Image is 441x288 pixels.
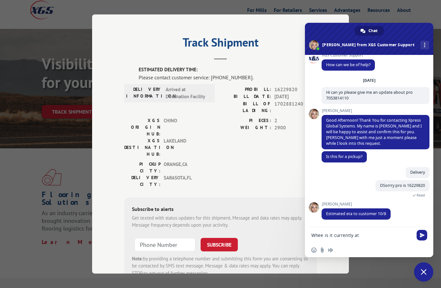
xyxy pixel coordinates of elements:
span: [PERSON_NAME] [322,109,429,113]
div: Subscribe to alerts [132,205,309,214]
label: DELIVERY INFORMATION: [126,86,162,100]
span: XGS Customer Support [322,53,375,57]
div: [DATE] [363,79,376,83]
label: PICKUP CITY: [124,161,160,174]
label: PIECES: [221,117,271,124]
span: 2900 [274,124,317,132]
span: Arrived at Destination Facility [166,86,209,100]
span: DSorrry pro is 16229820 [380,183,425,188]
span: Good Afternoon! Thank You for contacting Xpress Global Systems. My name is [PERSON_NAME] and I wi... [326,118,422,146]
span: [DATE] [274,93,317,100]
span: [PERSON_NAME] [322,202,391,206]
span: Read [417,193,425,197]
label: PROBILL: [221,86,271,93]
label: BILL DATE: [221,93,271,100]
h2: Track Shipment [124,38,317,50]
span: Hi can yo please give me an update about pro 7053814110 [326,90,413,101]
label: ESTIMATED DELIVERY TIME: [139,66,317,74]
div: Get texted with status updates for this shipment. Message and data rates may apply. Message frequ... [132,214,309,229]
span: CHINO [164,117,207,137]
span: 2 [274,117,317,124]
label: XGS ORIGIN HUB: [124,117,160,137]
span: Estimated eta to customer 10/8 [326,211,386,216]
span: ORANGE , CA [164,161,207,174]
div: More channels [420,41,429,49]
label: XGS DESTINATION HUB: [124,137,160,157]
span: Chat [368,26,377,36]
button: SUBSCRIBE [201,238,238,251]
span: 16229820 [274,86,317,93]
label: BILL OF LADING: [221,100,271,114]
div: by providing a telephone number and submitting this form you are consenting to be contacted by SM... [132,255,309,277]
span: Send a file [320,248,325,253]
span: LAKELAND [164,137,207,157]
span: SARASOTA , FL [164,174,207,188]
span: 1702881240 [274,100,317,114]
span: How can we be of help? [326,62,370,67]
span: Is this for a pickup? [326,154,362,159]
span: Audio message [328,248,333,253]
strong: Note: [132,255,143,261]
div: Chat [355,26,384,36]
textarea: Compose your message... [311,232,413,238]
div: Close chat [414,262,433,282]
div: Please contact customer service: [PHONE_NUMBER]. [139,73,317,81]
input: Phone Number [134,238,195,251]
label: DELIVERY CITY: [124,174,160,188]
span: Insert an emoji [311,248,316,253]
span: Send [417,230,427,240]
label: WEIGHT: [221,124,271,132]
span: Delivery [410,170,425,175]
button: Close modal [334,22,341,39]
